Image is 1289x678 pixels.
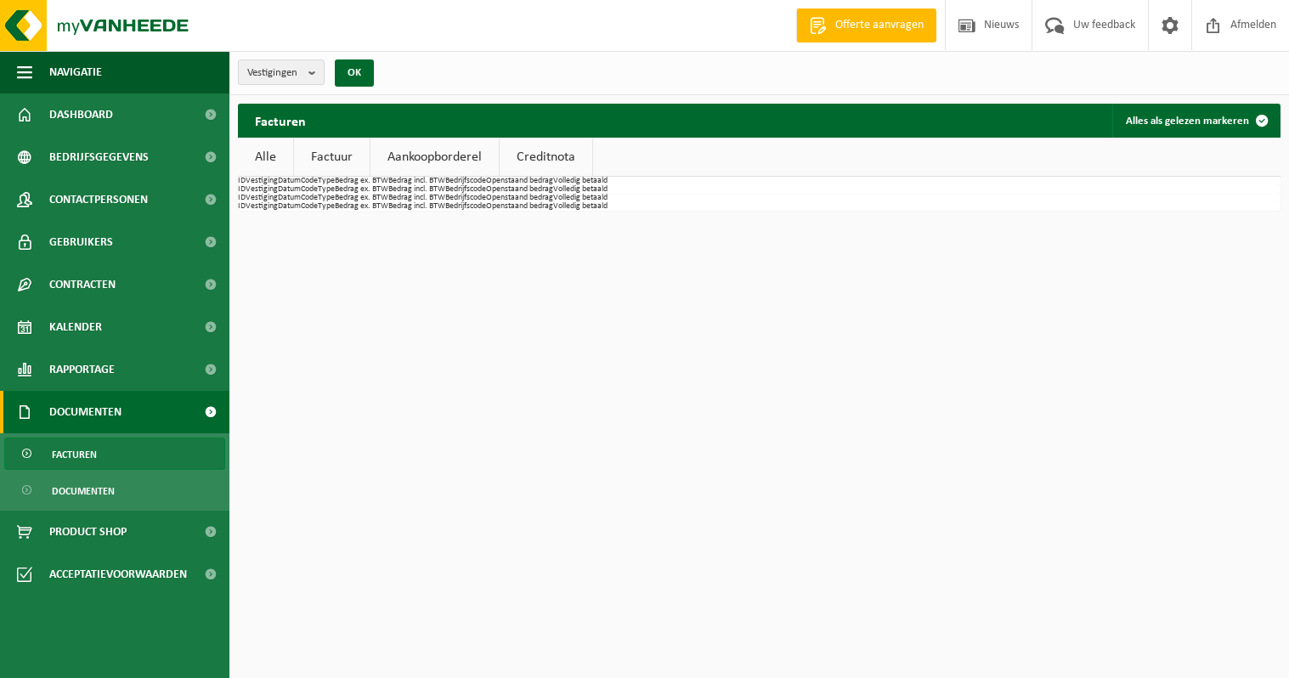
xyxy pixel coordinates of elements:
[294,138,370,177] a: Factuur
[278,194,301,202] th: Datum
[553,202,608,211] th: Volledig betaald
[49,136,149,178] span: Bedrijfsgegevens
[335,177,388,185] th: Bedrag ex. BTW
[301,185,318,194] th: Code
[318,202,335,211] th: Type
[335,194,388,202] th: Bedrag ex. BTW
[318,177,335,185] th: Type
[49,263,116,306] span: Contracten
[246,185,278,194] th: Vestiging
[553,194,608,202] th: Volledig betaald
[370,138,499,177] a: Aankoopborderel
[318,185,335,194] th: Type
[238,194,246,202] th: ID
[388,202,445,211] th: Bedrag incl. BTW
[246,194,278,202] th: Vestiging
[238,177,246,185] th: ID
[246,177,278,185] th: Vestiging
[4,438,225,470] a: Facturen
[247,60,302,86] span: Vestigingen
[49,348,115,391] span: Rapportage
[335,202,388,211] th: Bedrag ex. BTW
[49,178,148,221] span: Contactpersonen
[388,194,445,202] th: Bedrag incl. BTW
[445,202,486,211] th: Bedrijfscode
[445,194,486,202] th: Bedrijfscode
[246,202,278,211] th: Vestiging
[445,177,486,185] th: Bedrijfscode
[238,202,246,211] th: ID
[278,202,301,211] th: Datum
[335,59,374,87] button: OK
[553,185,608,194] th: Volledig betaald
[238,185,246,194] th: ID
[301,177,318,185] th: Code
[238,138,293,177] a: Alle
[278,185,301,194] th: Datum
[49,511,127,553] span: Product Shop
[52,438,97,471] span: Facturen
[49,306,102,348] span: Kalender
[49,391,122,433] span: Documenten
[388,185,445,194] th: Bedrag incl. BTW
[301,202,318,211] th: Code
[486,202,553,211] th: Openstaand bedrag
[831,17,928,34] span: Offerte aanvragen
[4,474,225,506] a: Documenten
[388,177,445,185] th: Bedrag incl. BTW
[49,93,113,136] span: Dashboard
[335,185,388,194] th: Bedrag ex. BTW
[49,51,102,93] span: Navigatie
[486,185,553,194] th: Openstaand bedrag
[301,194,318,202] th: Code
[318,194,335,202] th: Type
[486,177,553,185] th: Openstaand bedrag
[52,475,115,507] span: Documenten
[278,177,301,185] th: Datum
[796,8,936,42] a: Offerte aanvragen
[238,104,323,137] h2: Facturen
[445,185,486,194] th: Bedrijfscode
[49,221,113,263] span: Gebruikers
[1112,104,1279,138] button: Alles als gelezen markeren
[500,138,592,177] a: Creditnota
[49,553,187,596] span: Acceptatievoorwaarden
[553,177,608,185] th: Volledig betaald
[486,194,553,202] th: Openstaand bedrag
[238,59,325,85] button: Vestigingen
